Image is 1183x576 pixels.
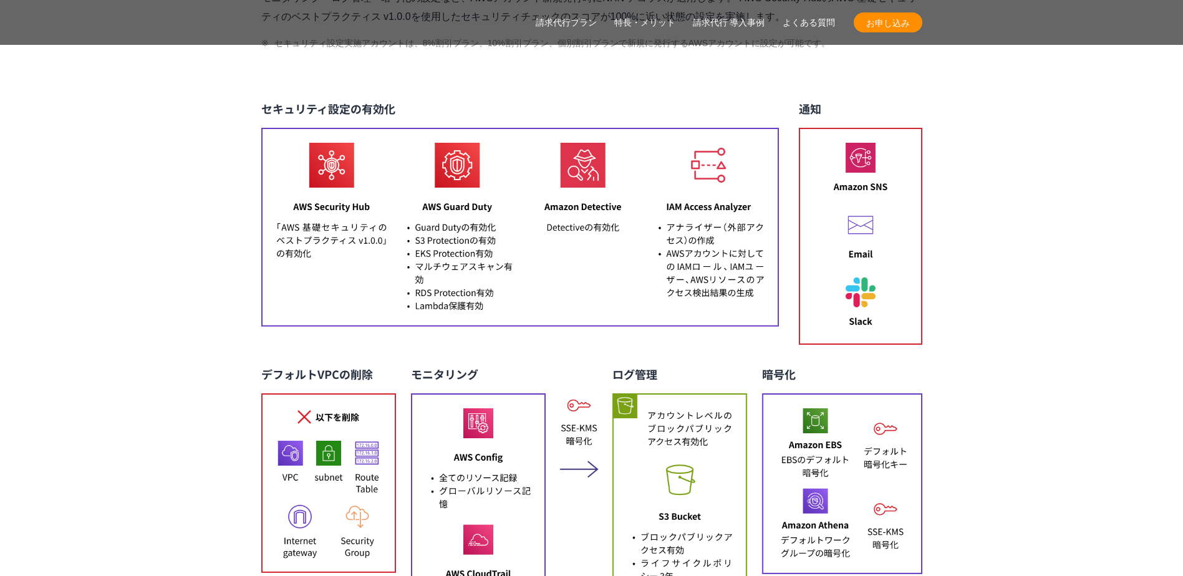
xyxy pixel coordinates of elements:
[536,16,597,29] a: 請求代行プラン
[614,16,675,29] a: 特長・メリット
[854,16,922,29] span: お申し込み
[854,12,922,32] a: お申し込み
[783,16,835,29] a: よくある質問
[261,36,922,50] li: セキュリティ設定実施アカウントは、8%割引プラン、10%割引プラン、個別割引プランで新規に発行するAWSアカウントに設定が可能です。
[693,16,765,29] a: 請求代行 導入事例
